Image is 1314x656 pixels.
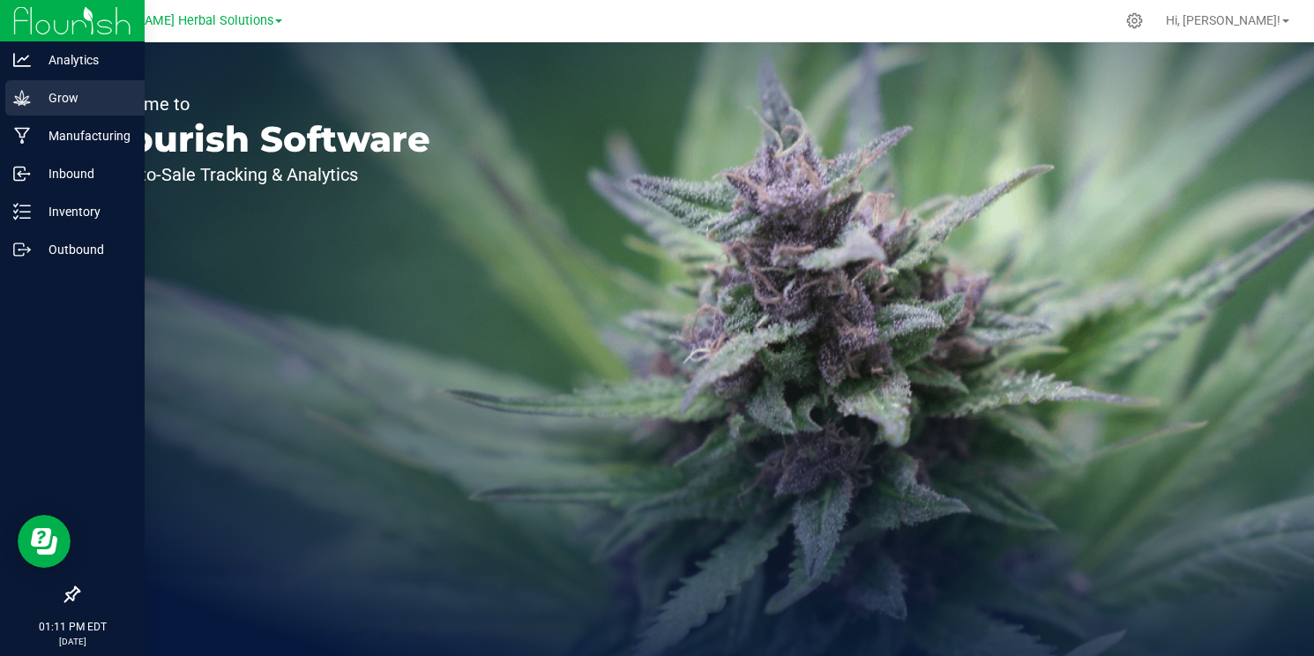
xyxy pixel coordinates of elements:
p: [DATE] [8,635,137,648]
inline-svg: Inbound [13,165,31,183]
p: 01:11 PM EDT [8,619,137,635]
inline-svg: Inventory [13,203,31,220]
p: Manufacturing [31,125,137,146]
p: Welcome to [95,95,430,113]
inline-svg: Outbound [13,241,31,258]
inline-svg: Grow [13,89,31,107]
p: Inbound [31,163,137,184]
span: [PERSON_NAME] Herbal Solutions [78,13,273,28]
p: Flourish Software [95,122,430,157]
p: Analytics [31,49,137,71]
inline-svg: Analytics [13,51,31,69]
inline-svg: Manufacturing [13,127,31,145]
iframe: Resource center [18,515,71,568]
p: Grow [31,87,137,108]
span: Hi, [PERSON_NAME]! [1166,13,1280,27]
p: Outbound [31,239,137,260]
p: Inventory [31,201,137,222]
p: Seed-to-Sale Tracking & Analytics [95,166,430,183]
div: Manage settings [1124,12,1146,29]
